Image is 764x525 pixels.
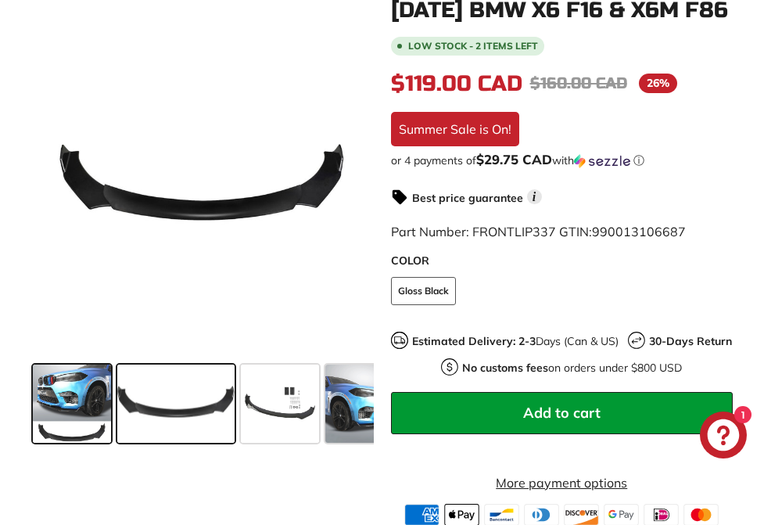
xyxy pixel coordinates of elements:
strong: No customs fees [462,361,548,375]
label: COLOR [391,253,734,269]
span: 26% [639,74,677,93]
strong: Estimated Delivery: 2-3 [412,334,536,348]
p: on orders under $800 USD [462,360,682,376]
div: Summer Sale is On! [391,112,519,146]
button: Add to cart [391,392,734,434]
div: or 4 payments of$29.75 CADwithSezzle Click to learn more about Sezzle [391,153,734,168]
span: Add to cart [523,404,601,422]
img: Sezzle [574,154,630,168]
a: More payment options [391,473,734,492]
span: Low stock - 2 items left [408,41,538,51]
span: Part Number: FRONTLIP337 GTIN: [391,224,686,239]
span: $29.75 CAD [476,151,552,167]
inbox-online-store-chat: Shopify online store chat [695,412,751,462]
strong: 30-Days Return [649,334,732,348]
strong: Best price guarantee [412,191,523,205]
p: Days (Can & US) [412,333,619,350]
span: $119.00 CAD [391,70,522,97]
span: $160.00 CAD [530,74,627,93]
span: i [527,189,542,204]
div: or 4 payments of with [391,153,734,168]
span: 990013106687 [592,224,686,239]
